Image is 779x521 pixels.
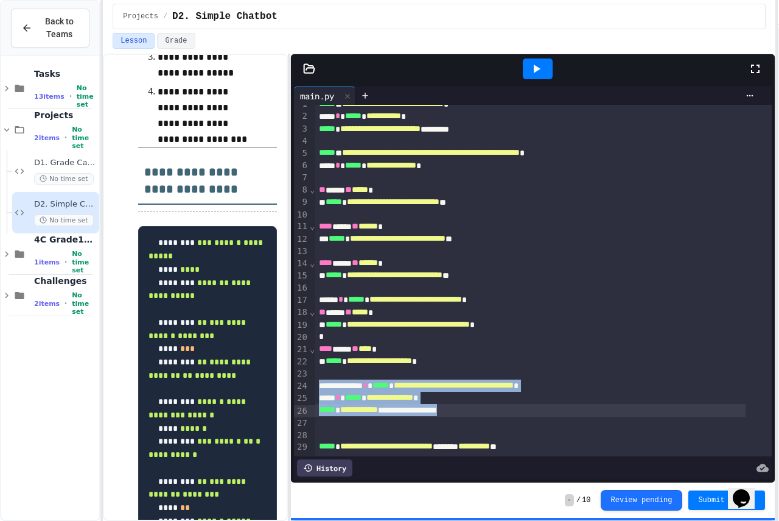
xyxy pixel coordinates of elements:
div: 14 [294,258,309,270]
div: 17 [294,294,309,307]
button: Lesson [113,33,155,49]
span: • [65,257,67,267]
div: 4 [294,135,309,147]
span: 1 items [34,258,60,266]
span: Tasks [34,68,97,79]
button: Back to Teams [11,9,89,48]
span: • [69,91,72,101]
div: 28 [294,430,309,442]
span: 2 items [34,300,60,308]
div: 24 [294,380,309,392]
div: 23 [294,368,309,380]
span: Back to Teams [40,15,79,41]
span: Fold line [309,258,315,268]
span: Challenges [34,275,97,286]
div: 3 [294,123,309,135]
div: 9 [294,196,309,208]
button: Submit Answer [688,491,765,510]
div: 2 [294,110,309,122]
span: / [576,495,581,505]
span: No time set [72,126,97,150]
div: 6 [294,160,309,172]
span: / [163,12,167,21]
div: 22 [294,356,309,368]
div: 13 [294,246,309,258]
span: 10 [582,495,590,505]
span: Submit Answer [698,495,755,505]
div: 29 [294,441,309,453]
span: - [565,494,574,506]
div: 19 [294,319,309,331]
span: 2 items [34,134,60,142]
div: 10 [294,209,309,221]
iframe: chat widget [728,472,767,509]
div: main.py [294,87,355,105]
span: • [65,299,67,308]
span: No time set [72,250,97,274]
div: 8 [294,184,309,196]
span: D2. Simple Chatbot [34,199,97,210]
div: 1 [294,98,309,110]
button: Grade [157,33,195,49]
div: 27 [294,417,309,430]
span: Fold line [309,185,315,194]
div: 7 [294,172,309,184]
span: No time set [77,84,97,108]
div: 20 [294,331,309,344]
span: No time set [72,291,97,316]
div: 18 [294,307,309,319]
div: 26 [294,405,309,417]
span: D2. Simple Chatbot [172,9,278,24]
span: 13 items [34,93,65,101]
div: 16 [294,282,309,294]
span: Fold line [309,344,315,354]
span: • [65,133,67,143]
div: 12 [294,233,309,246]
div: 5 [294,147,309,160]
div: 15 [294,270,309,282]
span: Projects [34,110,97,121]
div: 21 [294,344,309,356]
span: No time set [34,173,94,185]
span: D1. Grade Calculator [34,158,97,168]
span: Projects [123,12,158,21]
button: Review pending [601,490,683,511]
span: No time set [34,214,94,226]
span: Fold line [309,221,315,231]
div: 25 [294,392,309,405]
span: Fold line [309,307,315,317]
span: 4C Grade12s ONLY [34,234,97,245]
div: main.py [294,90,340,102]
div: History [297,459,352,477]
div: 11 [294,221,309,233]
